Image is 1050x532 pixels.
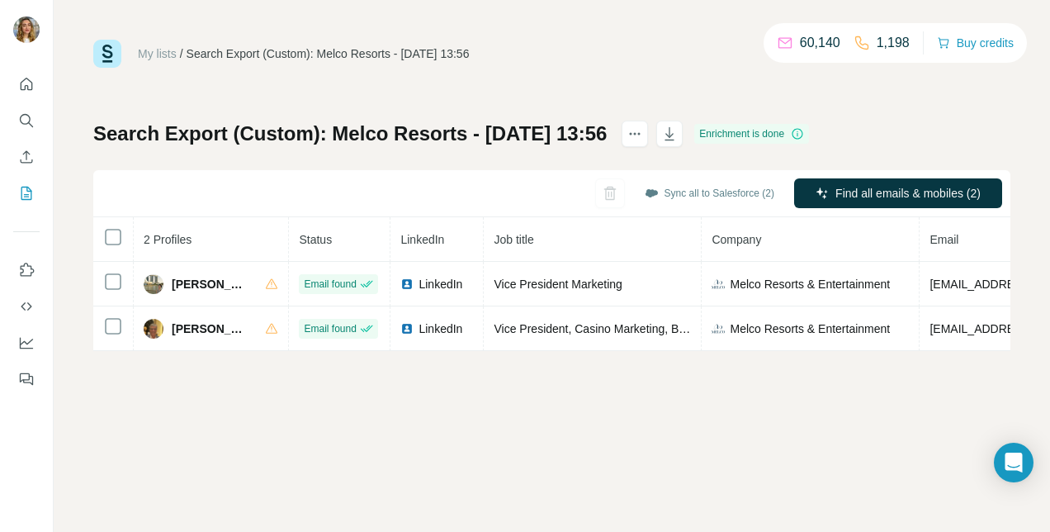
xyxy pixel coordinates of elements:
[93,121,607,147] h1: Search Export (Custom): Melco Resorts - [DATE] 13:56
[730,276,890,292] span: Melco Resorts & Entertainment
[144,319,163,339] img: Avatar
[144,233,192,246] span: 2 Profiles
[13,17,40,43] img: Avatar
[494,322,887,335] span: Vice President, Casino Marketing, Business Development & Loyalty Services
[835,185,981,202] span: Find all emails & mobiles (2)
[13,106,40,135] button: Search
[800,33,840,53] p: 60,140
[13,142,40,172] button: Enrich CSV
[172,276,248,292] span: [PERSON_NAME]
[172,321,248,337] span: [PERSON_NAME]
[400,322,414,335] img: LinkedIn logo
[929,233,958,246] span: Email
[93,40,121,68] img: Surfe Logo
[13,328,40,358] button: Dashboard
[694,124,809,144] div: Enrichment is done
[400,278,414,291] img: LinkedIn logo
[712,233,761,246] span: Company
[180,45,183,62] li: /
[304,321,356,336] span: Email found
[494,233,533,246] span: Job title
[144,274,163,294] img: Avatar
[712,322,725,335] img: company-logo
[299,233,332,246] span: Status
[937,31,1014,55] button: Buy credits
[877,33,910,53] p: 1,198
[400,233,444,246] span: LinkedIn
[13,364,40,394] button: Feedback
[138,47,177,60] a: My lists
[419,276,462,292] span: LinkedIn
[712,278,725,291] img: company-logo
[13,178,40,208] button: My lists
[494,278,622,291] span: Vice President Marketing
[13,292,40,321] button: Use Surfe API
[13,255,40,285] button: Use Surfe on LinkedIn
[622,121,648,147] button: actions
[187,45,470,62] div: Search Export (Custom): Melco Resorts - [DATE] 13:56
[994,443,1033,482] div: Open Intercom Messenger
[13,69,40,99] button: Quick start
[304,277,356,292] span: Email found
[794,178,1002,208] button: Find all emails & mobiles (2)
[730,321,890,337] span: Melco Resorts & Entertainment
[419,321,462,337] span: LinkedIn
[633,181,786,206] button: Sync all to Salesforce (2)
